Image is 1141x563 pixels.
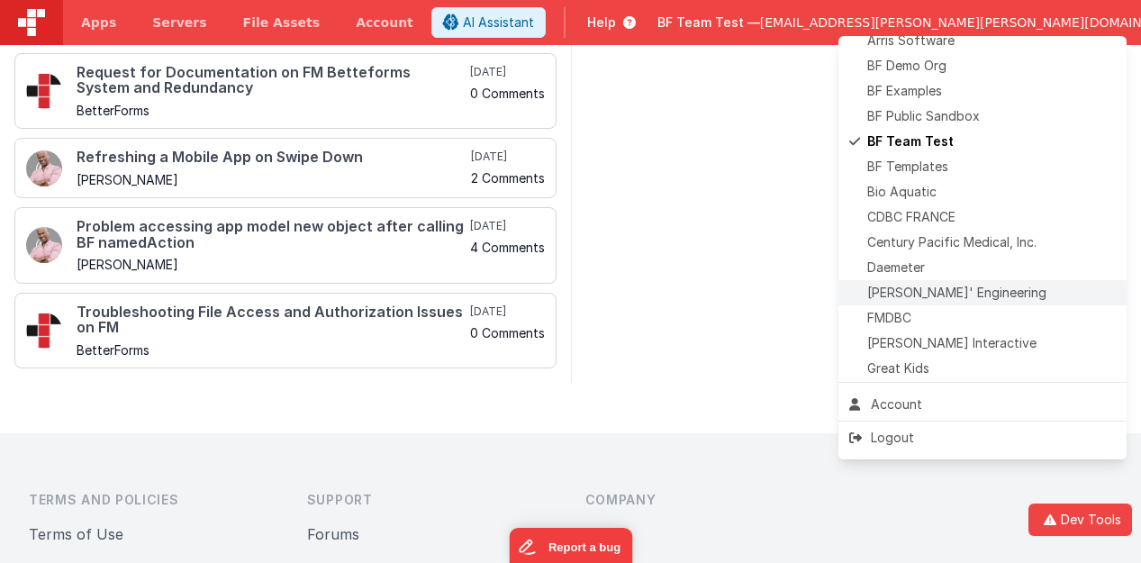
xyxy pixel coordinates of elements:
[867,359,929,377] span: Great Kids
[1028,504,1132,536] button: Dev Tools
[867,132,954,150] span: BF Team Test
[867,32,955,50] span: Arris Software
[867,284,1046,302] span: [PERSON_NAME]' Engineering
[867,57,946,75] span: BF Demo Org
[849,429,1116,447] div: Logout
[867,259,925,277] span: Daemeter
[867,233,1037,251] span: Century Pacific Medical, Inc.
[849,395,1116,413] div: Account
[867,107,980,125] span: BF Public Sandbox
[867,82,942,100] span: BF Examples
[867,334,1037,352] span: [PERSON_NAME] Interactive
[867,208,955,226] span: CDBC FRANCE
[867,309,911,327] span: FMDBC
[867,183,937,201] span: Bio Aquatic
[867,158,948,176] span: BF Templates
